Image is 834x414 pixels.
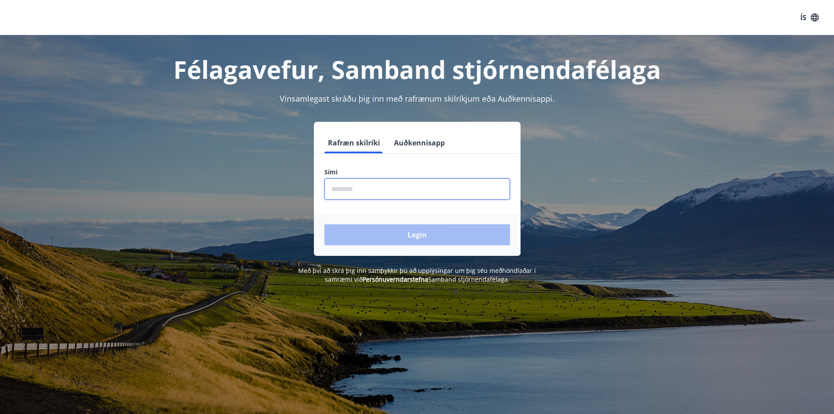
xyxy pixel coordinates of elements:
label: Sími [324,168,510,177]
span: Vinsamlegast skráðu þig inn með rafrænum skilríkjum eða Auðkennisappi. [280,93,555,104]
h1: Félagavefur, Samband stjórnendafélaga [113,53,722,86]
button: ÍS [795,10,823,25]
button: Rafræn skilríki [324,132,384,153]
span: Með því að skrá þig inn samþykkir þú að upplýsingar um þig séu meðhöndlaðar í samræmi við Samband... [298,266,536,283]
button: Auðkennisapp [391,132,448,153]
a: Persónuverndarstefna [362,275,428,283]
